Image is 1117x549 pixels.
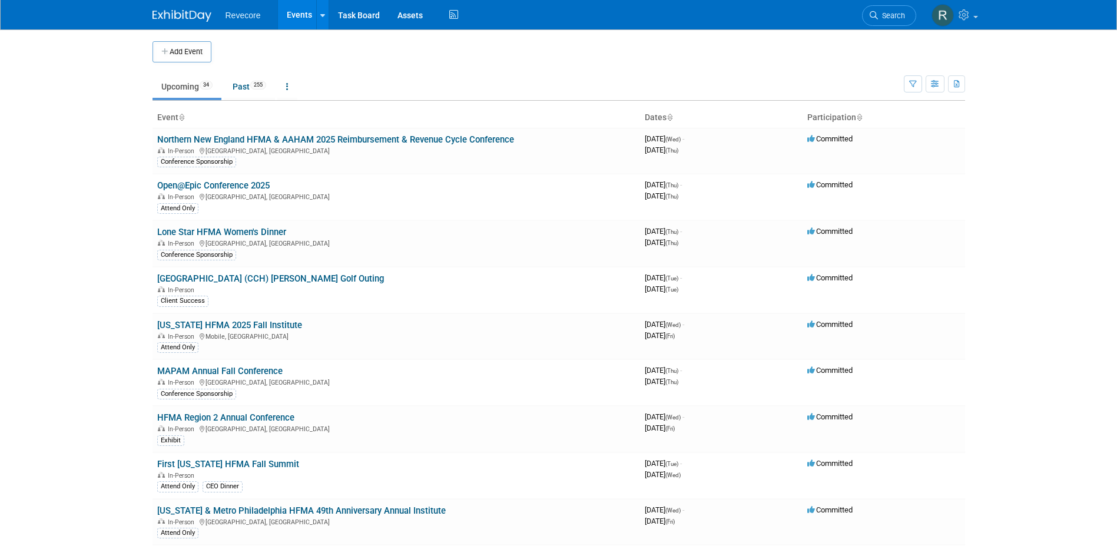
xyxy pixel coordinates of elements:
[665,379,678,385] span: (Thu)
[862,5,916,26] a: Search
[168,240,198,247] span: In-Person
[645,320,684,329] span: [DATE]
[157,320,302,330] a: [US_STATE] HFMA 2025 Fall Institute
[157,331,635,340] div: Mobile, [GEOGRAPHIC_DATA]
[680,227,682,236] span: -
[682,320,684,329] span: -
[226,11,261,20] span: Revecore
[807,273,853,282] span: Committed
[158,193,165,199] img: In-Person Event
[807,505,853,514] span: Committed
[645,366,682,375] span: [DATE]
[665,147,678,154] span: (Thu)
[682,134,684,143] span: -
[157,296,208,306] div: Client Success
[153,108,640,128] th: Event
[157,250,236,260] div: Conference Sponsorship
[645,145,678,154] span: [DATE]
[856,113,862,122] a: Sort by Participation Type
[158,425,165,431] img: In-Person Event
[665,333,675,339] span: (Fri)
[157,366,283,376] a: MAPAM Annual Fall Conference
[680,180,682,189] span: -
[665,368,678,374] span: (Thu)
[645,424,675,432] span: [DATE]
[157,517,635,526] div: [GEOGRAPHIC_DATA], [GEOGRAPHIC_DATA]
[168,193,198,201] span: In-Person
[665,286,678,293] span: (Tue)
[157,505,446,516] a: [US_STATE] & Metro Philadelphia HFMA 49th Anniversary Annual Institute
[157,459,299,469] a: First [US_STATE] HFMA Fall Summit
[157,191,635,201] div: [GEOGRAPHIC_DATA], [GEOGRAPHIC_DATA]
[168,425,198,433] span: In-Person
[645,505,684,514] span: [DATE]
[157,180,270,191] a: Open@Epic Conference 2025
[807,320,853,329] span: Committed
[640,108,803,128] th: Dates
[665,240,678,246] span: (Thu)
[645,238,678,247] span: [DATE]
[158,286,165,292] img: In-Person Event
[665,322,681,328] span: (Wed)
[224,75,275,98] a: Past255
[665,518,675,525] span: (Fri)
[645,134,684,143] span: [DATE]
[645,273,682,282] span: [DATE]
[158,240,165,246] img: In-Person Event
[665,461,678,467] span: (Tue)
[645,459,682,468] span: [DATE]
[665,472,681,478] span: (Wed)
[157,203,198,214] div: Attend Only
[158,333,165,339] img: In-Person Event
[200,81,213,90] span: 34
[158,472,165,478] img: In-Person Event
[803,108,965,128] th: Participation
[645,412,684,421] span: [DATE]
[157,238,635,247] div: [GEOGRAPHIC_DATA], [GEOGRAPHIC_DATA]
[157,273,384,284] a: [GEOGRAPHIC_DATA] (CCH) [PERSON_NAME] Golf Outing
[665,275,678,282] span: (Tue)
[667,113,672,122] a: Sort by Start Date
[878,11,905,20] span: Search
[178,113,184,122] a: Sort by Event Name
[157,157,236,167] div: Conference Sponsorship
[157,412,294,423] a: HFMA Region 2 Annual Conference
[157,377,635,386] div: [GEOGRAPHIC_DATA], [GEOGRAPHIC_DATA]
[665,507,681,514] span: (Wed)
[153,10,211,22] img: ExhibitDay
[682,412,684,421] span: -
[807,134,853,143] span: Committed
[157,481,198,492] div: Attend Only
[932,4,954,27] img: Rachael Sires
[665,136,681,143] span: (Wed)
[807,459,853,468] span: Committed
[168,147,198,155] span: In-Person
[645,191,678,200] span: [DATE]
[157,342,198,353] div: Attend Only
[157,435,184,446] div: Exhibit
[157,389,236,399] div: Conference Sponsorship
[665,182,678,188] span: (Thu)
[168,286,198,294] span: In-Person
[168,472,198,479] span: In-Person
[680,273,682,282] span: -
[168,379,198,386] span: In-Person
[680,366,682,375] span: -
[807,180,853,189] span: Committed
[153,41,211,62] button: Add Event
[680,459,682,468] span: -
[168,333,198,340] span: In-Person
[203,481,243,492] div: CEO Dinner
[158,518,165,524] img: In-Person Event
[645,180,682,189] span: [DATE]
[682,505,684,514] span: -
[665,425,675,432] span: (Fri)
[665,193,678,200] span: (Thu)
[645,470,681,479] span: [DATE]
[157,145,635,155] div: [GEOGRAPHIC_DATA], [GEOGRAPHIC_DATA]
[807,412,853,421] span: Committed
[645,377,678,386] span: [DATE]
[645,285,678,293] span: [DATE]
[250,81,266,90] span: 255
[158,147,165,153] img: In-Person Event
